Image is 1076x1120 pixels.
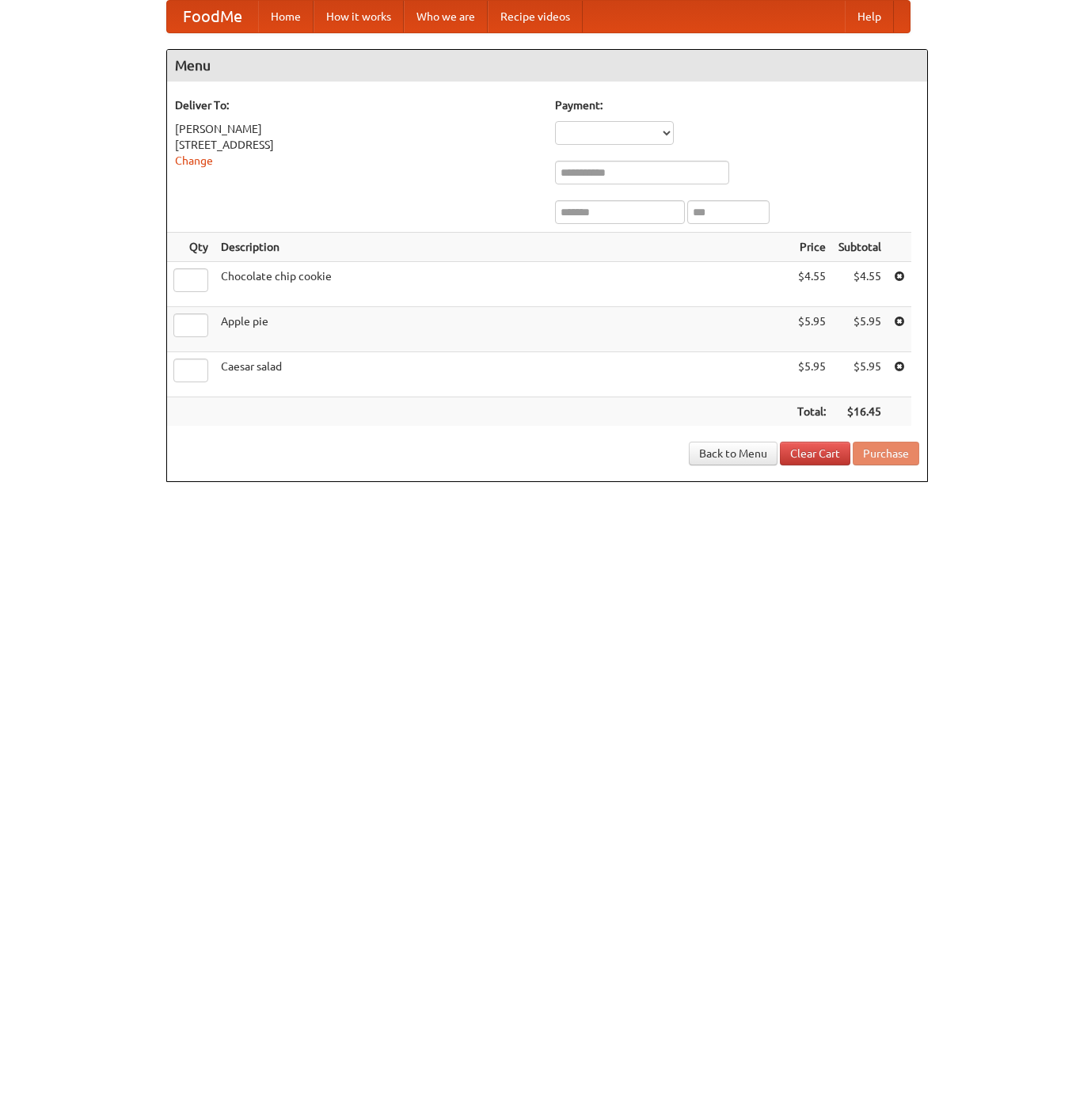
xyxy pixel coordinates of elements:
[832,307,888,352] td: $5.95
[215,307,791,352] td: Apple pie
[832,233,888,262] th: Subtotal
[791,397,832,427] th: Total:
[258,1,314,32] a: Home
[791,352,832,397] td: $5.95
[404,1,488,32] a: Who we are
[175,154,213,167] a: Change
[175,121,539,137] div: [PERSON_NAME]
[780,442,850,465] a: Clear Cart
[791,307,832,352] td: $5.95
[791,262,832,307] td: $4.55
[167,233,215,262] th: Qty
[215,262,791,307] td: Chocolate chip cookie
[832,262,888,307] td: $4.55
[175,137,539,153] div: [STREET_ADDRESS]
[832,397,888,427] th: $16.45
[555,97,919,113] h5: Payment:
[215,233,791,262] th: Description
[167,1,258,32] a: FoodMe
[853,442,919,465] button: Purchase
[488,1,583,32] a: Recipe videos
[689,442,778,465] a: Back to Menu
[175,97,539,113] h5: Deliver To:
[314,1,404,32] a: How it works
[845,1,894,32] a: Help
[215,352,791,397] td: Caesar salad
[167,50,927,82] h4: Menu
[791,233,832,262] th: Price
[832,352,888,397] td: $5.95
